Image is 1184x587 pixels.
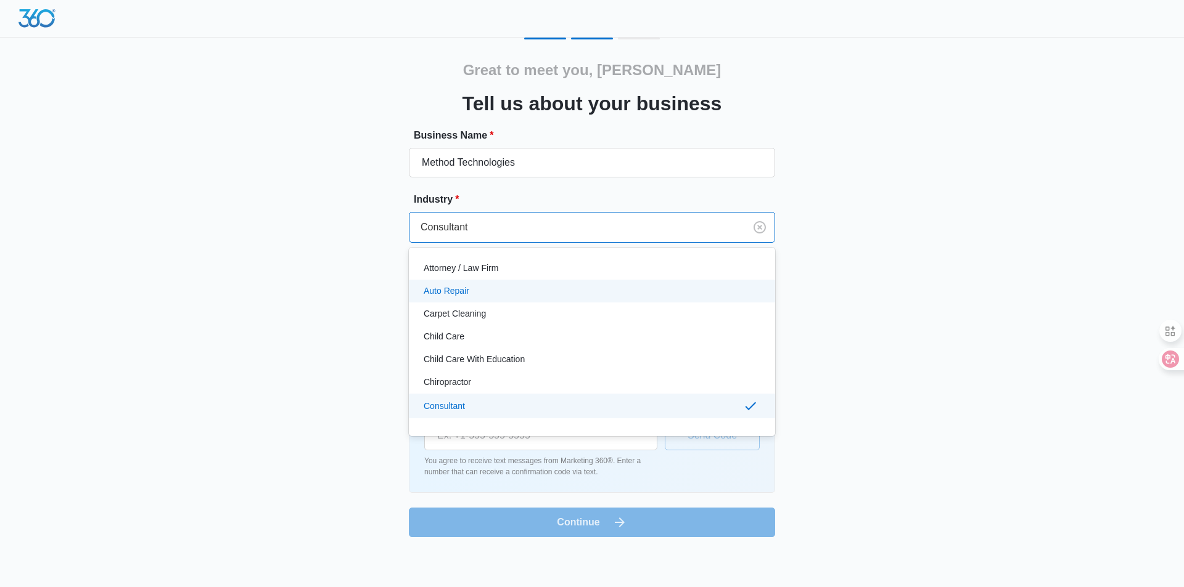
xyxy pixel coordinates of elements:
[424,455,657,477] p: You agree to receive text messages from Marketing 360®. Enter a number that can receive a confirm...
[424,307,486,320] p: Carpet Cleaning
[414,128,780,143] label: Business Name
[424,353,525,366] p: Child Care With Education
[424,285,469,298] p: Auto Repair
[424,400,465,413] p: Consultant
[424,423,464,436] p: Contractor
[462,89,722,118] h3: Tell us about your business
[424,262,498,275] p: Attorney / Law Firm
[750,217,770,237] button: Clear
[424,330,464,343] p: Child Care
[414,192,780,207] label: Industry
[463,59,721,81] h2: Great to meet you, [PERSON_NAME]
[424,376,471,389] p: Chiropractor
[409,148,775,177] input: e.g. Jane's Plumbing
